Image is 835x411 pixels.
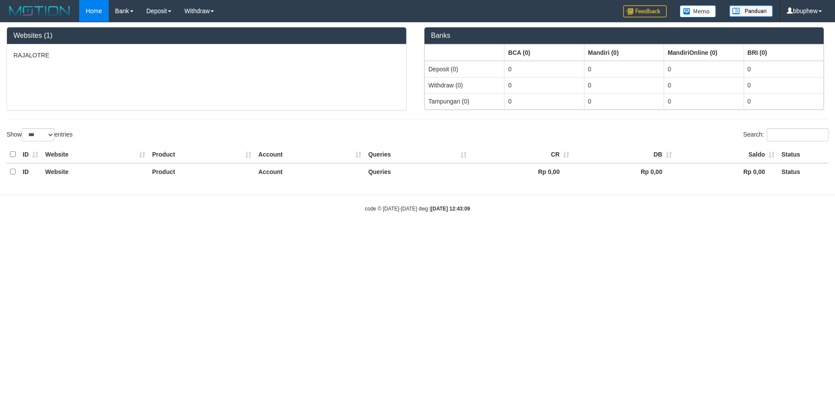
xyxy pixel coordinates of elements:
small: code © [DATE]-[DATE] dwg | [365,206,470,212]
th: Product [149,163,255,180]
th: Queries [365,146,470,163]
th: Queries [365,163,470,180]
td: 0 [664,77,744,93]
select: Showentries [22,128,54,141]
th: Status [778,146,828,163]
label: Show entries [7,128,73,141]
th: Group: activate to sort column ascending [504,44,584,61]
th: DB [573,146,675,163]
label: Search: [743,128,828,141]
th: Account [255,163,365,180]
img: Feedback.jpg [623,5,667,17]
th: Group: activate to sort column ascending [664,44,744,61]
td: Deposit (0) [425,61,504,77]
img: MOTION_logo.png [7,4,73,17]
td: 0 [584,93,664,109]
th: Website [42,146,149,163]
img: Button%20Memo.svg [680,5,716,17]
p: RAJALOTRE [13,51,400,60]
td: 0 [664,93,744,109]
th: ID [19,163,42,180]
td: Tampungan (0) [425,93,504,109]
td: 0 [744,77,823,93]
input: Search: [767,128,828,141]
th: Group: activate to sort column ascending [744,44,823,61]
th: Product [149,146,255,163]
th: Rp 0,00 [573,163,675,180]
td: 0 [584,77,664,93]
th: Saldo [675,146,778,163]
td: 0 [504,93,584,109]
th: Group: activate to sort column ascending [584,44,664,61]
th: ID [19,146,42,163]
th: Website [42,163,149,180]
td: 0 [504,77,584,93]
td: 0 [744,93,823,109]
img: panduan.png [729,5,773,17]
th: Account [255,146,365,163]
th: Group: activate to sort column ascending [425,44,504,61]
th: Rp 0,00 [675,163,778,180]
h3: Websites (1) [13,32,400,40]
td: 0 [504,61,584,77]
th: Status [778,163,828,180]
td: 0 [744,61,823,77]
td: 0 [584,61,664,77]
h3: Banks [431,32,817,40]
td: Withdraw (0) [425,77,504,93]
th: Rp 0,00 [470,163,573,180]
strong: [DATE] 12:43:09 [431,206,470,212]
td: 0 [664,61,744,77]
th: CR [470,146,573,163]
